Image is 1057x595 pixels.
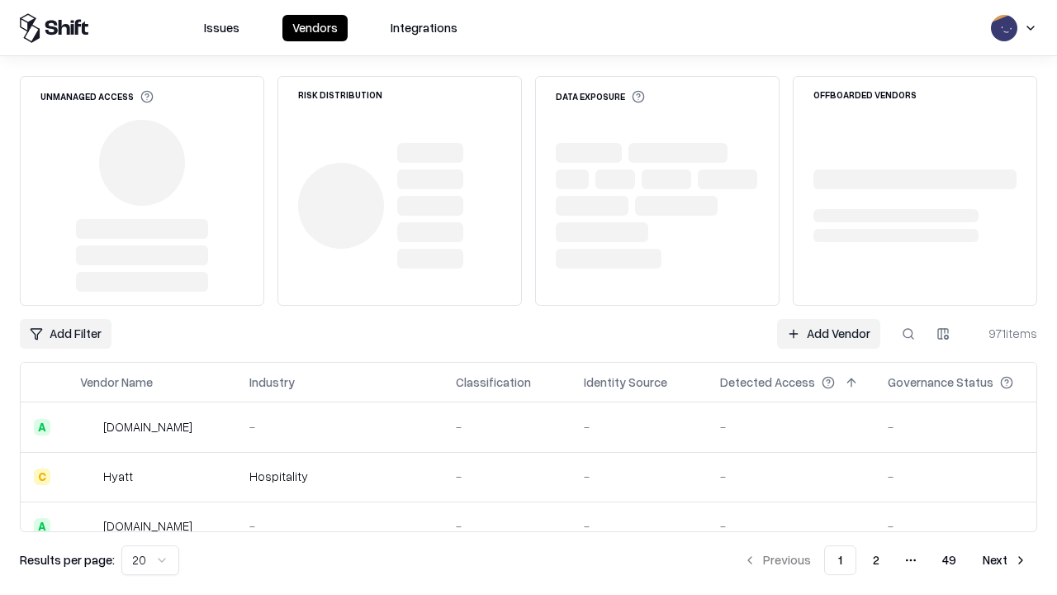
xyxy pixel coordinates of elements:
img: Hyatt [80,469,97,485]
div: - [249,418,429,436]
div: Offboarded Vendors [813,90,917,99]
div: Hospitality [249,468,429,485]
div: - [584,468,694,485]
button: 1 [824,545,856,575]
div: [DOMAIN_NAME] [103,418,192,436]
img: intrado.com [80,419,97,436]
button: Add Filter [20,319,111,349]
div: Risk Distribution [298,90,382,99]
div: Industry [249,374,295,391]
div: - [888,517,1040,535]
p: Results per page: [20,551,115,569]
div: [DOMAIN_NAME] [103,517,192,535]
div: - [456,418,557,436]
div: Detected Access [720,374,815,391]
div: - [888,418,1040,436]
div: - [584,418,694,436]
button: Integrations [381,15,467,41]
div: Vendor Name [80,374,153,391]
div: - [888,468,1040,485]
a: Add Vendor [777,319,880,349]
div: Unmanaged Access [40,90,154,103]
div: - [720,418,861,436]
div: Data Exposure [556,90,645,103]
button: Issues [194,15,249,41]
div: 971 items [971,325,1037,342]
div: - [456,468,557,485]
nav: pagination [733,545,1037,575]
div: Hyatt [103,468,133,485]
button: 2 [860,545,893,575]
div: Identity Source [584,374,667,391]
button: Next [973,545,1037,575]
div: - [249,517,429,535]
div: A [34,518,50,535]
div: Classification [456,374,531,391]
img: primesec.co.il [80,518,97,535]
div: Governance Status [888,374,993,391]
div: C [34,469,50,485]
button: Vendors [282,15,348,41]
div: - [456,517,557,535]
div: - [720,468,861,485]
div: - [584,517,694,535]
div: A [34,419,50,436]
button: 49 [929,545,969,575]
div: - [720,517,861,535]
